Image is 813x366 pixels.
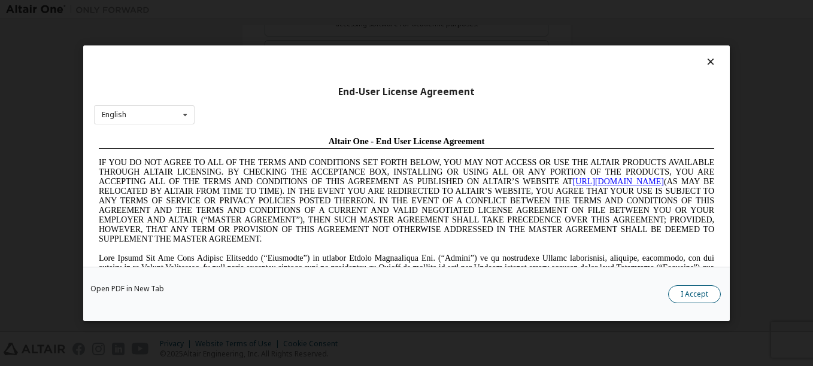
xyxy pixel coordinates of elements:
a: Open PDF in New Tab [90,285,164,292]
div: English [102,111,126,118]
span: IF YOU DO NOT AGREE TO ALL OF THE TERMS AND CONDITIONS SET FORTH BELOW, YOU MAY NOT ACCESS OR USE... [5,26,620,112]
span: Lore Ipsumd Sit Ame Cons Adipisc Elitseddo (“Eiusmodte”) in utlabor Etdolo Magnaaliqua Eni. (“Adm... [5,122,620,208]
div: End-User License Agreement [94,86,719,97]
button: I Accept [668,285,721,303]
span: Altair One - End User License Agreement [235,5,391,14]
a: [URL][DOMAIN_NAME] [479,45,570,54]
